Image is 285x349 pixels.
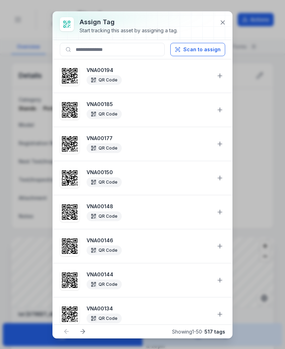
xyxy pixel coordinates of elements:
div: QR Code [87,143,122,153]
div: QR Code [87,177,122,187]
div: QR Code [87,245,122,255]
strong: VNA00185 [87,101,210,108]
strong: VNA00150 [87,169,210,176]
div: QR Code [87,279,122,289]
strong: VNA00194 [87,67,210,74]
strong: 517 tags [204,329,225,335]
strong: VNA00144 [87,271,210,278]
button: Scan to assign [170,43,225,56]
strong: VNA00177 [87,135,210,142]
strong: VNA00148 [87,203,210,210]
strong: VNA00146 [87,237,210,244]
span: Showing 1 - 50 · [172,329,225,335]
div: Start tracking this asset by assigning a tag. [80,27,178,34]
strong: VNA00134 [87,305,210,312]
h3: Assign tag [80,17,178,27]
div: QR Code [87,109,122,119]
div: QR Code [87,75,122,85]
div: QR Code [87,314,122,323]
div: QR Code [87,211,122,221]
